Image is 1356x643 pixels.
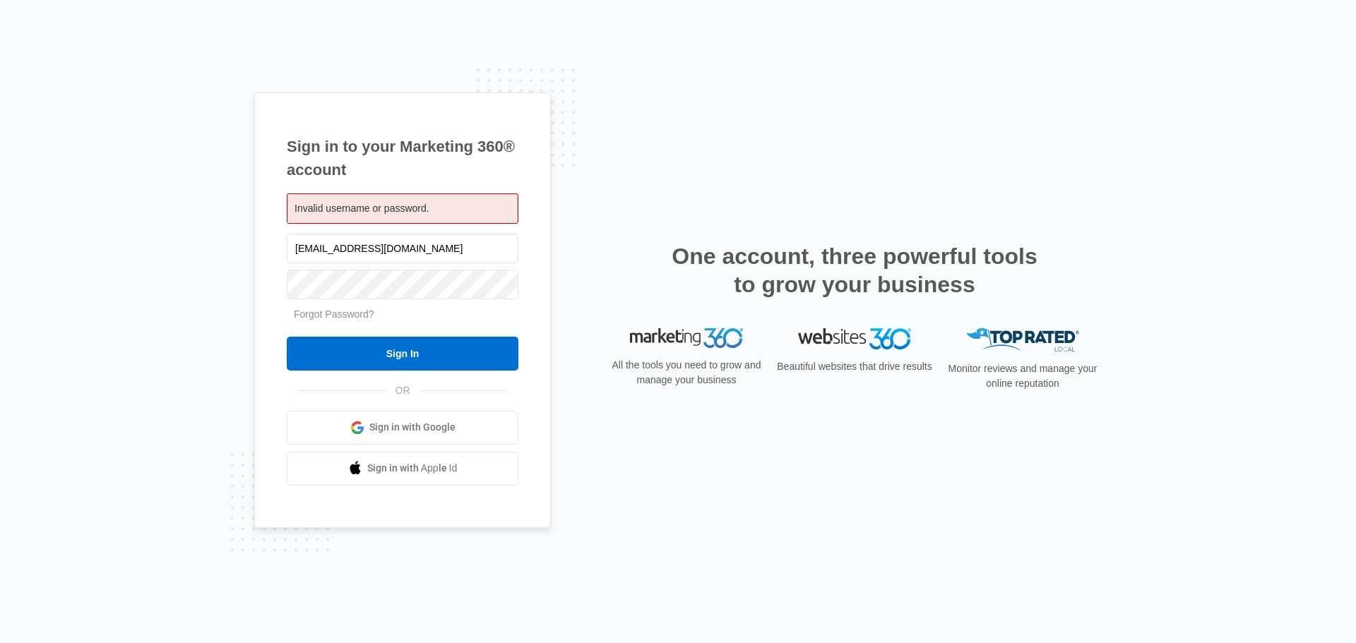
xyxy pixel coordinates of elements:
[369,420,456,435] span: Sign in with Google
[287,337,518,371] input: Sign In
[630,328,743,348] img: Marketing 360
[287,411,518,445] a: Sign in with Google
[386,383,420,398] span: OR
[667,242,1042,299] h2: One account, three powerful tools to grow your business
[944,361,1102,391] p: Monitor reviews and manage your online reputation
[294,308,374,320] a: Forgot Password?
[287,135,518,181] h1: Sign in to your Marketing 360® account
[966,328,1079,351] img: Top Rated Local
[775,359,934,374] p: Beautiful websites that drive results
[367,461,458,476] span: Sign in with Apple Id
[798,328,911,349] img: Websites 360
[287,234,518,263] input: Email
[607,358,766,387] p: All the tools you need to grow and manage your business
[287,452,518,486] a: Sign in with Apple Id
[295,203,429,214] span: Invalid username or password.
